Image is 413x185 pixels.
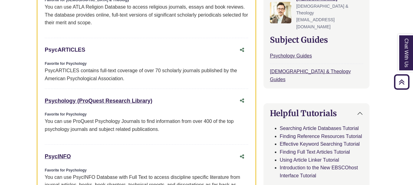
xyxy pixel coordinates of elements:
[45,167,248,173] div: Favorite for Psychology
[45,112,248,117] div: Favorite for Psychology
[45,3,248,27] p: You can use ATLA Religion Database to access religious journals, essays and book reviews. The dat...
[45,153,71,159] a: PsycINFO
[236,44,248,56] button: Share this database
[296,4,348,15] span: [DEMOGRAPHIC_DATA] & Theology
[270,53,312,58] a: Psychology Guides
[270,35,363,45] h2: Subject Guides
[45,98,152,104] a: Psychology (ProQuest Research Library)
[280,157,339,163] a: Using Article Linker Tutorial
[280,134,362,139] a: Finding Reference Resources Tutorial
[280,141,360,147] a: Effective Keyword Searching Tutorial
[270,2,291,23] img: Greg Rosauer
[45,67,248,82] div: PsycARTICLES contains full-text coverage of over 70 scholarly journals published by the American ...
[280,149,350,155] a: Finding Full Text Articles Tutorial
[296,17,335,29] span: [EMAIL_ADDRESS][DOMAIN_NAME]
[280,126,359,131] a: Searching Article Databases Tutorial
[264,104,369,123] button: Helpful Tutorials
[45,61,248,67] div: Favorite for Psychology
[392,78,411,86] a: Back to Top
[45,47,85,53] a: PsycARTICLES
[45,117,248,133] p: You can use ProQuest Psychology Journals to find information from over 400 of the top psychology ...
[236,95,248,107] button: Share this database
[280,165,358,178] a: Introduction to the New EBSCOhost Interface Tutorial
[236,151,248,163] button: Share this database
[270,69,351,82] a: [DEMOGRAPHIC_DATA] & Theology Guides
